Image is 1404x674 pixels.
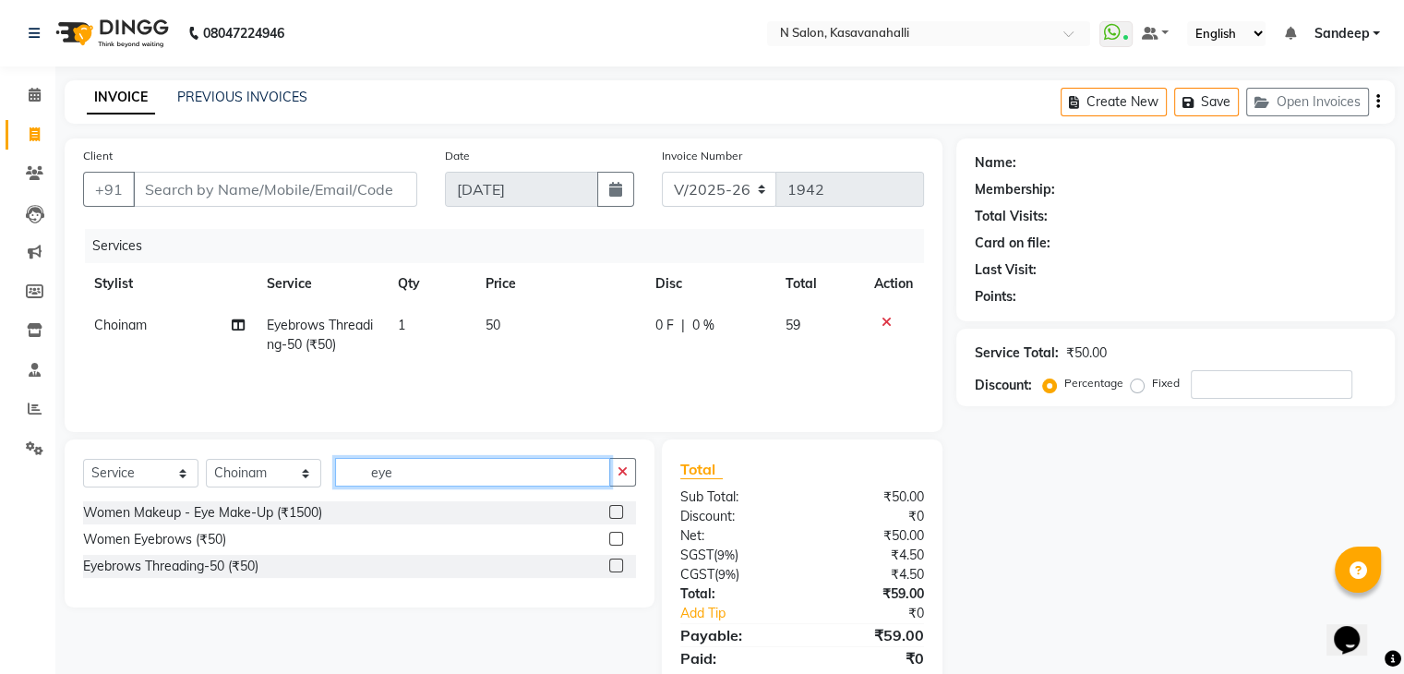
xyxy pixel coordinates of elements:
div: ₹0 [802,507,938,526]
div: Discount: [975,376,1032,395]
img: logo [47,7,174,59]
th: Disc [644,263,774,305]
div: ₹59.00 [802,624,938,646]
th: Action [863,263,924,305]
span: Total [680,460,723,479]
label: Client [83,148,113,164]
button: Create New [1061,88,1167,116]
span: CGST [680,566,714,583]
div: Discount: [666,507,802,526]
div: Service Total: [975,343,1059,363]
div: Women Eyebrows (₹50) [83,530,226,549]
div: ( ) [666,565,802,584]
th: Qty [387,263,474,305]
span: 50 [486,317,500,333]
span: 59 [786,317,800,333]
iframe: chat widget [1326,600,1386,656]
div: Name: [975,153,1016,173]
div: Net: [666,526,802,546]
span: 9% [718,567,736,582]
label: Invoice Number [662,148,742,164]
div: Card on file: [975,234,1050,253]
th: Total [774,263,863,305]
div: ₹50.00 [802,487,938,507]
div: ₹59.00 [802,584,938,604]
button: Save [1174,88,1239,116]
input: Search by Name/Mobile/Email/Code [133,172,417,207]
a: Add Tip [666,604,824,623]
div: ₹4.50 [802,565,938,584]
span: Eyebrows Threading-50 (₹50) [267,317,373,353]
label: Percentage [1064,375,1123,391]
b: 08047224946 [203,7,284,59]
div: ₹50.00 [1066,343,1107,363]
div: Points: [975,287,1016,307]
div: ₹50.00 [802,526,938,546]
div: Payable: [666,624,802,646]
button: +91 [83,172,135,207]
span: Sandeep [1314,24,1369,43]
div: Paid: [666,647,802,669]
div: Sub Total: [666,487,802,507]
div: ( ) [666,546,802,565]
div: Women Makeup - Eye Make-Up (₹1500) [83,503,322,523]
span: 9% [717,548,735,562]
span: Choinam [94,317,147,333]
th: Stylist [83,263,256,305]
div: Total: [666,584,802,604]
div: ₹4.50 [802,546,938,565]
div: ₹0 [802,647,938,669]
span: | [681,316,685,335]
a: INVOICE [87,81,155,114]
label: Fixed [1152,375,1180,391]
span: 0 % [692,316,714,335]
span: SGST [680,547,714,563]
a: PREVIOUS INVOICES [177,89,307,105]
div: Services [85,229,938,263]
input: Search or Scan [335,458,610,487]
div: Last Visit: [975,260,1037,280]
div: ₹0 [824,604,937,623]
th: Service [256,263,387,305]
div: Eyebrows Threading-50 (₹50) [83,557,258,576]
span: 0 F [655,316,674,335]
button: Open Invoices [1246,88,1369,116]
div: Total Visits: [975,207,1048,226]
span: 1 [398,317,405,333]
div: Membership: [975,180,1055,199]
label: Date [445,148,470,164]
th: Price [474,263,645,305]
